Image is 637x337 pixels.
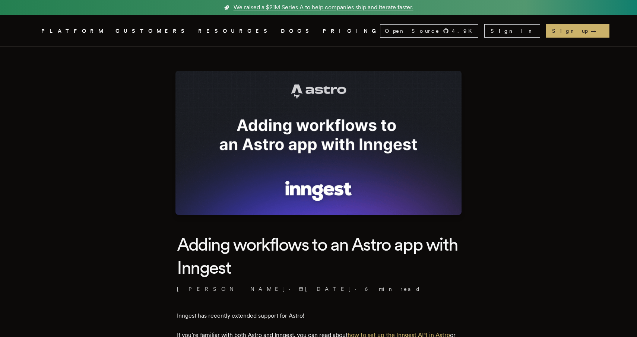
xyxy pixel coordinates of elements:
button: RESOURCES [198,26,272,36]
span: Open Source [385,27,440,35]
a: Sign In [484,24,540,38]
span: → [591,27,603,35]
span: 6 min read [365,285,421,293]
a: CUSTOMERS [115,26,189,36]
img: Featured image for Adding workflows to an Astro app with Inngest blog post [175,71,462,215]
span: We raised a $21M Series A to help companies ship and iterate faster. [234,3,413,12]
a: PRICING [323,26,380,36]
a: Sign up [546,24,609,38]
a: DOCS [281,26,314,36]
button: PLATFORM [41,26,107,36]
span: 4.9 K [452,27,476,35]
span: [DATE] [299,285,352,293]
nav: Global [20,15,617,47]
p: Inngest has recently extended support for Astro! [177,311,460,321]
a: [PERSON_NAME] [177,285,286,293]
p: · · [177,285,460,293]
h1: Adding workflows to an Astro app with Inngest [177,233,460,279]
